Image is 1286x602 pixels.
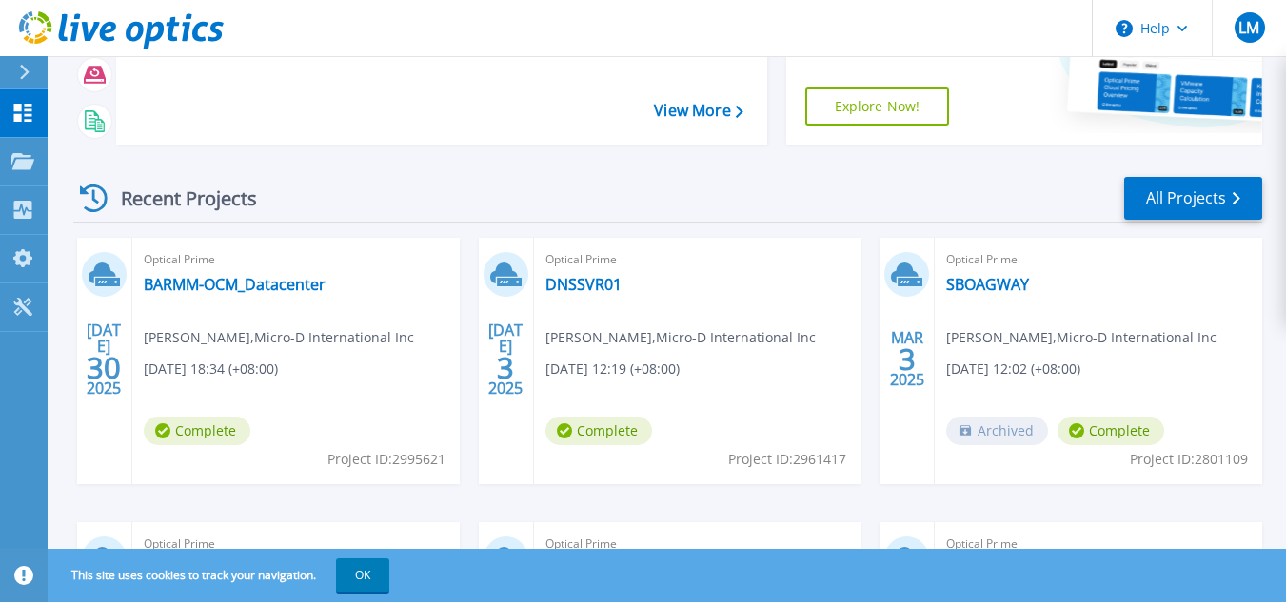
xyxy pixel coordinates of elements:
span: LM [1238,20,1259,35]
div: [DATE] 2025 [487,324,524,394]
span: 3 [899,351,916,367]
span: Complete [545,417,652,445]
a: BARMM-OCM_Datacenter [144,275,326,294]
div: [DATE] 2025 [86,324,122,394]
span: Archived [946,417,1048,445]
div: Recent Projects [73,175,283,222]
span: [DATE] 12:19 (+08:00) [545,359,680,379]
span: [PERSON_NAME] , Micro-D International Inc [144,327,414,348]
span: Complete [144,417,250,445]
a: SBOAGWAY [946,275,1029,294]
span: Optical Prime [946,249,1251,270]
a: All Projects [1124,177,1262,220]
a: View More [654,102,742,120]
span: 3 [497,359,514,376]
span: Project ID: 2961417 [728,449,846,470]
span: [DATE] 12:02 (+08:00) [946,359,1080,379]
span: This site uses cookies to track your navigation. [52,558,389,592]
span: Optical Prime [144,249,448,270]
span: Complete [1058,417,1164,445]
span: 30 [87,359,121,376]
div: MAR 2025 [889,324,925,394]
span: [PERSON_NAME] , Micro-D International Inc [946,327,1217,348]
button: OK [336,558,389,592]
span: Optical Prime [144,534,448,554]
span: [PERSON_NAME] , Micro-D International Inc [545,327,816,348]
a: Explore Now! [805,87,950,126]
span: Project ID: 2801109 [1130,449,1248,470]
span: Optical Prime [545,249,850,270]
span: Project ID: 2995621 [327,449,445,470]
a: DNSSVR01 [545,275,622,294]
span: Optical Prime [946,534,1251,554]
span: Optical Prime [545,534,850,554]
span: [DATE] 18:34 (+08:00) [144,359,278,379]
